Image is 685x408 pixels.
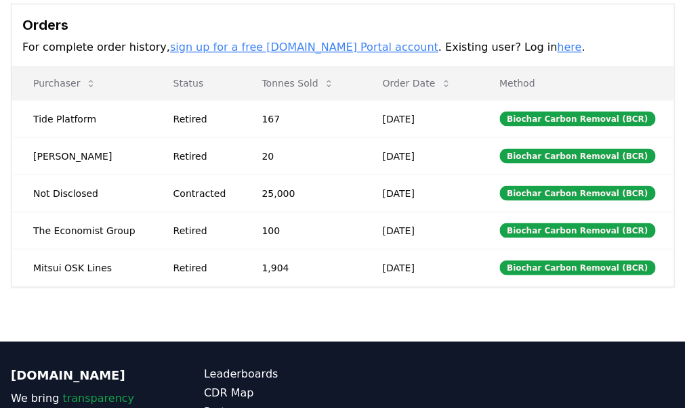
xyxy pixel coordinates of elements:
td: [DATE] [360,99,477,137]
button: Tonnes Sold [251,70,345,97]
div: Retired [173,112,229,125]
td: Mitsui OSK Lines [12,248,151,286]
p: Method [489,76,663,90]
td: [PERSON_NAME] [12,137,151,174]
h3: Orders [22,15,663,35]
td: 20 [240,137,360,174]
td: [DATE] [360,137,477,174]
p: Status [162,76,229,90]
td: The Economist Group [12,211,151,248]
td: [DATE] [360,248,477,286]
a: here [557,41,581,53]
div: Retired [173,149,229,162]
div: Retired [173,260,229,274]
td: 100 [240,211,360,248]
div: Biochar Carbon Removal (BCR) [499,223,655,237]
td: [DATE] [360,211,477,248]
p: For complete order history, . Existing user? Log in . [22,39,663,55]
a: Leaderboards [204,365,343,382]
td: 167 [240,99,360,137]
div: Retired [173,223,229,237]
td: Tide Platform [12,99,151,137]
td: [DATE] [360,174,477,211]
td: 1,904 [240,248,360,286]
td: Not Disclosed [12,174,151,211]
div: Biochar Carbon Removal (BCR) [499,148,655,163]
a: CDR Map [204,384,343,401]
button: Order Date [371,70,462,97]
button: Purchaser [22,70,107,97]
a: sign up for a free [DOMAIN_NAME] Portal account [170,41,438,53]
div: Biochar Carbon Removal (BCR) [499,260,655,275]
div: Biochar Carbon Removal (BCR) [499,111,655,126]
div: Biochar Carbon Removal (BCR) [499,185,655,200]
div: Contracted [173,186,229,200]
p: [DOMAIN_NAME] [11,365,150,384]
td: 25,000 [240,174,360,211]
